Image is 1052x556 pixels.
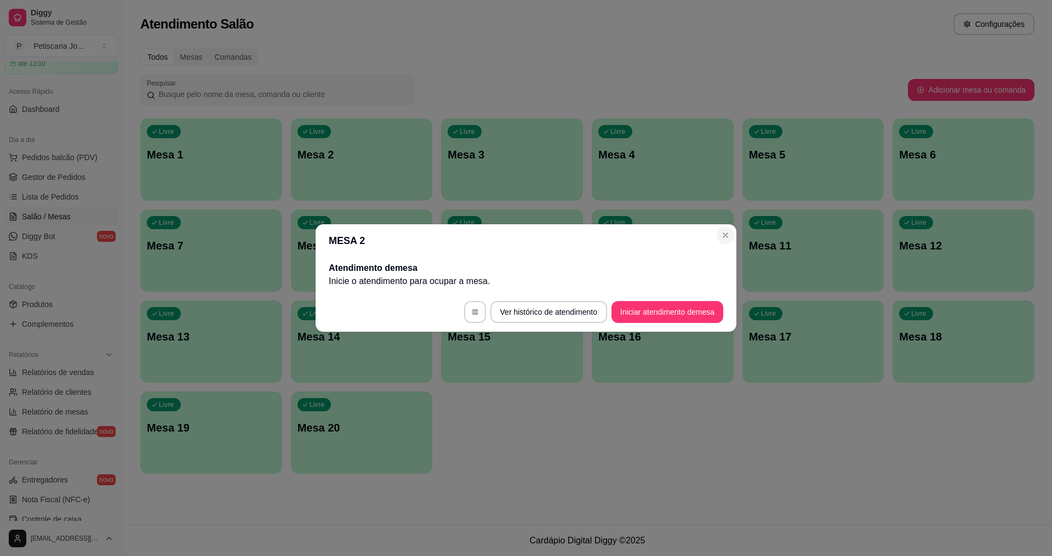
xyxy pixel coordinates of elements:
[316,224,736,257] header: MESA 2
[611,301,723,323] button: Iniciar atendimento demesa
[329,262,723,275] h2: Atendimento de mesa
[717,226,734,244] button: Close
[329,275,723,288] p: Inicie o atendimento para ocupar a mesa .
[490,301,607,323] button: Ver histórico de atendimento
